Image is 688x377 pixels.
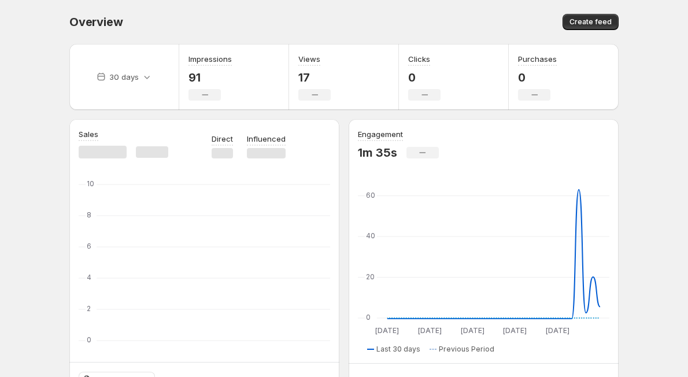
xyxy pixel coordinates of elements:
p: 91 [188,71,232,84]
h3: Views [298,53,320,65]
text: 6 [87,242,91,250]
p: 0 [408,71,441,84]
h3: Clicks [408,53,430,65]
text: [DATE] [461,326,484,335]
span: Previous Period [439,345,494,354]
p: Direct [212,133,233,145]
text: [DATE] [546,326,569,335]
p: 17 [298,71,331,84]
text: 60 [366,191,375,199]
text: 20 [366,272,375,281]
text: 8 [87,210,91,219]
text: 40 [366,231,375,240]
h3: Purchases [518,53,557,65]
text: [DATE] [503,326,527,335]
p: 30 days [109,71,139,83]
p: Influenced [247,133,286,145]
text: 2 [87,304,91,313]
p: 1m 35s [358,146,397,160]
button: Create feed [563,14,619,30]
h3: Impressions [188,53,232,65]
text: 0 [366,313,371,321]
text: [DATE] [375,326,399,335]
h3: Engagement [358,128,403,140]
h3: Sales [79,128,98,140]
p: 0 [518,71,557,84]
span: Create feed [569,17,612,27]
text: [DATE] [418,326,442,335]
text: 0 [87,335,91,344]
text: 4 [87,273,91,282]
span: Last 30 days [376,345,420,354]
text: 10 [87,179,94,188]
span: Overview [69,15,123,29]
